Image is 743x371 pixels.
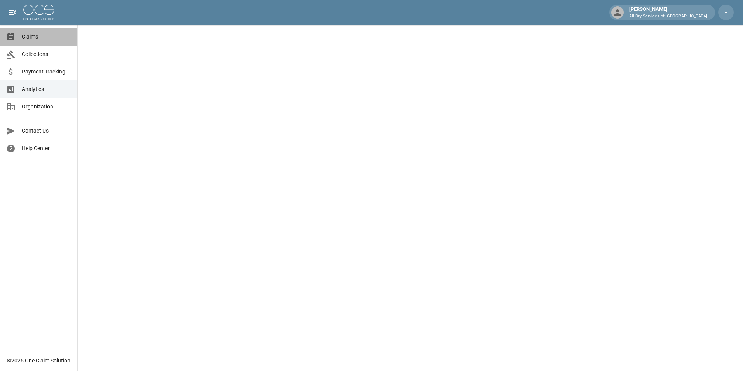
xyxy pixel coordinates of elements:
img: ocs-logo-white-transparent.png [23,5,54,20]
button: open drawer [5,5,20,20]
iframe: Embedded Dashboard [78,25,743,369]
span: Payment Tracking [22,68,71,76]
div: © 2025 One Claim Solution [7,357,70,364]
span: Collections [22,50,71,58]
span: Contact Us [22,127,71,135]
span: Analytics [22,85,71,93]
span: Claims [22,33,71,41]
div: [PERSON_NAME] [626,5,710,19]
span: Help Center [22,144,71,152]
p: All Dry Services of [GEOGRAPHIC_DATA] [629,13,707,20]
span: Organization [22,103,71,111]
